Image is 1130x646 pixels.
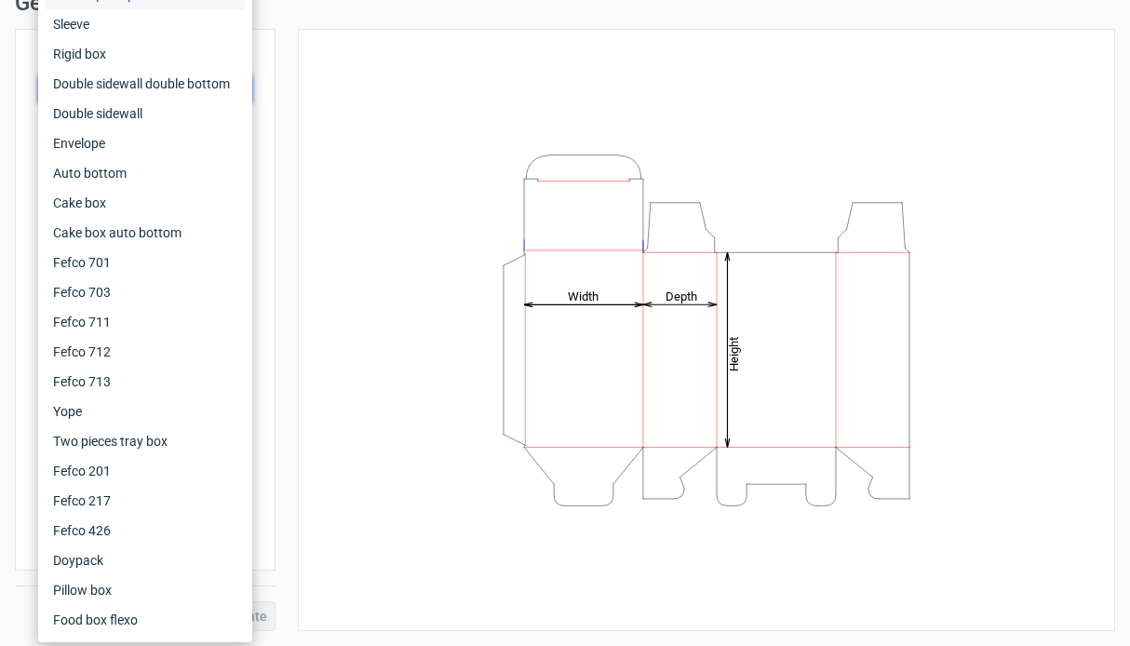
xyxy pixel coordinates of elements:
div: Fefco 713 [46,367,245,397]
div: Doypack [46,545,245,575]
div: Fefco 201 [46,456,245,486]
div: Two pieces tray box [46,426,245,456]
div: Pillow box [46,575,245,605]
div: Fefco 711 [46,307,245,337]
div: Yope [46,397,245,426]
div: Fefco 701 [46,248,245,277]
div: Rigid box [46,39,245,69]
div: Fefco 712 [46,337,245,367]
tspan: Height [727,336,741,370]
div: Sleeve [46,9,245,39]
div: Double sidewall [46,99,245,128]
div: Fefco 426 [46,516,245,545]
div: Food box flexo [46,605,245,635]
div: Envelope [46,128,245,158]
tspan: Width [568,289,599,303]
div: Auto bottom [46,158,245,188]
div: Cake box [46,188,245,218]
div: Double sidewall double bottom [46,69,245,99]
div: Cake box auto bottom [46,218,245,248]
tspan: Depth [666,289,697,303]
div: Fefco 703 [46,277,245,307]
div: Fefco 217 [46,486,245,516]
